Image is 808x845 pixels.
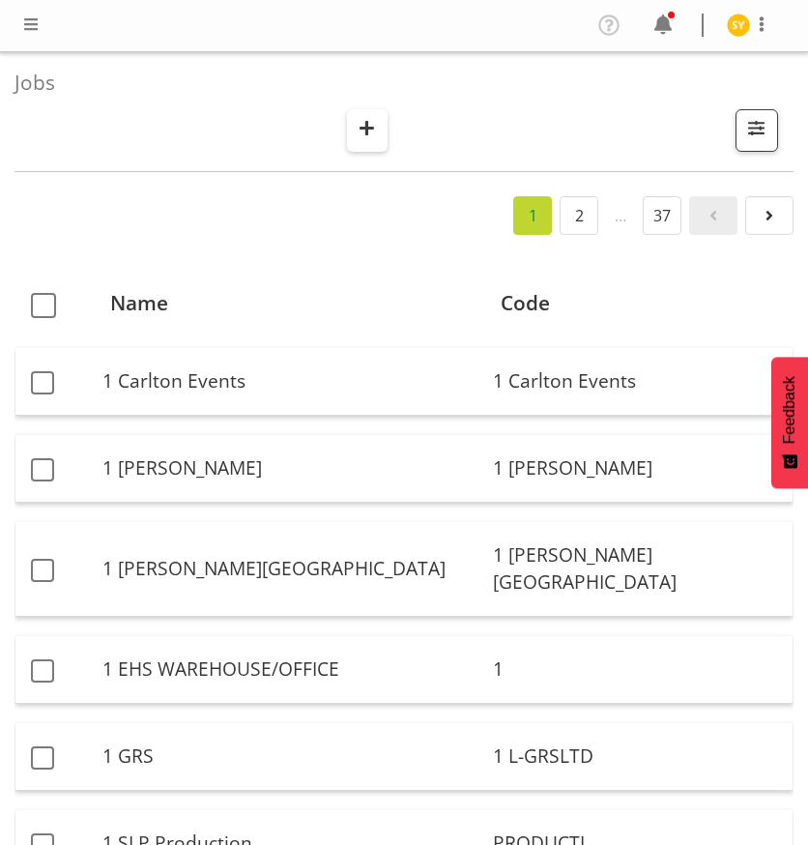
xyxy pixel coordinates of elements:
img: seon-young-belding8911.jpg [727,14,750,37]
a: 2 [560,196,598,235]
button: Feedback - Show survey [771,357,808,488]
h4: Jobs [14,72,778,94]
td: 1 L-GRSLTD [485,723,793,791]
span: Code [501,288,550,318]
td: 1 GRS [95,723,485,791]
td: 1 Carlton Events [485,348,793,416]
a: 37 [643,196,681,235]
button: Create New Job [347,109,388,152]
span: Name [110,288,168,318]
button: Filter Jobs [736,109,778,152]
td: 1 [PERSON_NAME][GEOGRAPHIC_DATA] [95,522,485,618]
td: 1 [PERSON_NAME][GEOGRAPHIC_DATA] [485,522,793,618]
td: 1 [PERSON_NAME] [95,435,485,503]
td: 1 [PERSON_NAME] [485,435,793,503]
span: Feedback [781,376,798,444]
td: 1 [485,636,793,704]
td: 1 EHS WAREHOUSE/OFFICE [95,636,485,704]
td: 1 Carlton Events [95,348,485,416]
